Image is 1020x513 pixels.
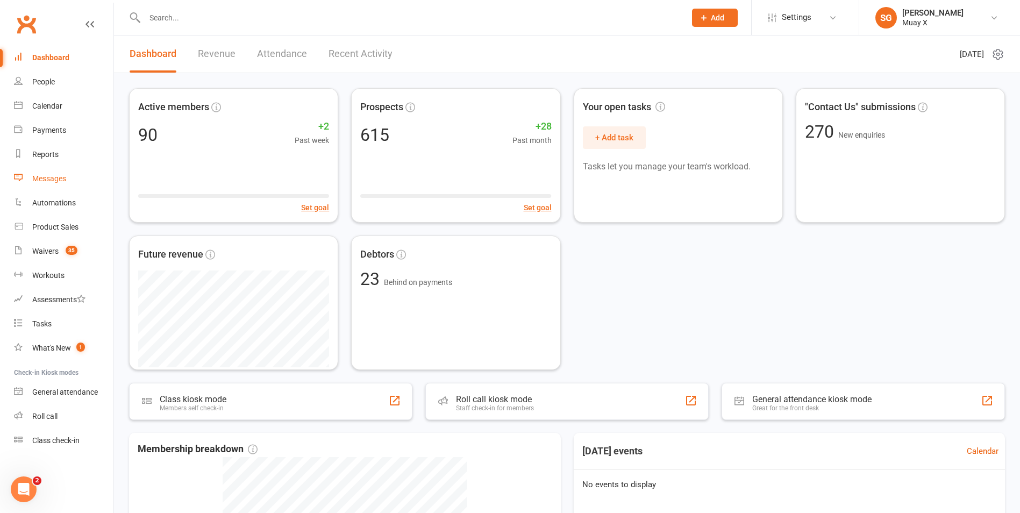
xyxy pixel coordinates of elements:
span: Prospects [360,99,403,115]
div: Roll call [32,412,58,421]
a: Clubworx [13,11,40,38]
span: Debtors [360,247,394,262]
div: 615 [360,126,389,144]
iframe: Intercom live chat [11,476,37,502]
div: Class kiosk mode [160,394,226,404]
div: Payments [32,126,66,134]
a: General attendance kiosk mode [14,380,113,404]
span: 2 [33,476,41,485]
button: Set goal [301,202,329,213]
span: Past week [295,134,329,146]
div: Product Sales [32,223,79,231]
div: Reports [32,150,59,159]
a: Dashboard [130,35,176,73]
div: No events to display [569,469,1010,500]
span: Add [711,13,724,22]
div: Automations [32,198,76,207]
a: Automations [14,191,113,215]
div: Workouts [32,271,65,280]
span: New enquiries [838,131,885,139]
span: [DATE] [960,48,984,61]
a: Assessments [14,288,113,312]
div: Muay X [902,18,964,27]
span: "Contact Us" submissions [805,99,916,115]
span: Future revenue [138,247,203,262]
a: Workouts [14,263,113,288]
button: Set goal [524,202,552,213]
a: Recent Activity [329,35,393,73]
input: Search... [141,10,678,25]
a: Reports [14,142,113,167]
a: Class kiosk mode [14,429,113,453]
a: Tasks [14,312,113,336]
div: Calendar [32,102,62,110]
a: Payments [14,118,113,142]
span: 23 [360,269,384,289]
button: + Add task [583,126,646,149]
a: Messages [14,167,113,191]
span: 35 [66,246,77,255]
p: Tasks let you manage your team's workload. [583,160,774,174]
a: What's New1 [14,336,113,360]
div: Messages [32,174,66,183]
div: Dashboard [32,53,69,62]
a: Calendar [967,445,998,458]
div: What's New [32,344,71,352]
a: Waivers 35 [14,239,113,263]
span: Behind on payments [384,278,452,287]
div: Members self check-in [160,404,226,412]
div: Great for the front desk [752,404,872,412]
div: 90 [138,126,158,144]
div: Waivers [32,247,59,255]
span: +2 [295,119,329,134]
a: Calendar [14,94,113,118]
div: People [32,77,55,86]
div: SG [875,7,897,28]
span: +28 [512,119,552,134]
div: Class check-in [32,436,80,445]
div: Assessments [32,295,85,304]
span: Active members [138,99,209,115]
span: Past month [512,134,552,146]
div: Tasks [32,319,52,328]
span: 270 [805,122,838,142]
button: Add [692,9,738,27]
a: People [14,70,113,94]
div: General attendance [32,388,98,396]
div: Roll call kiosk mode [456,394,534,404]
a: Attendance [257,35,307,73]
span: Settings [782,5,811,30]
div: [PERSON_NAME] [902,8,964,18]
div: Staff check-in for members [456,404,534,412]
span: 1 [76,343,85,352]
a: Roll call [14,404,113,429]
span: Your open tasks [583,99,665,115]
a: Revenue [198,35,236,73]
div: General attendance kiosk mode [752,394,872,404]
a: Product Sales [14,215,113,239]
h3: [DATE] events [574,441,651,461]
span: Membership breakdown [138,441,258,457]
a: Dashboard [14,46,113,70]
